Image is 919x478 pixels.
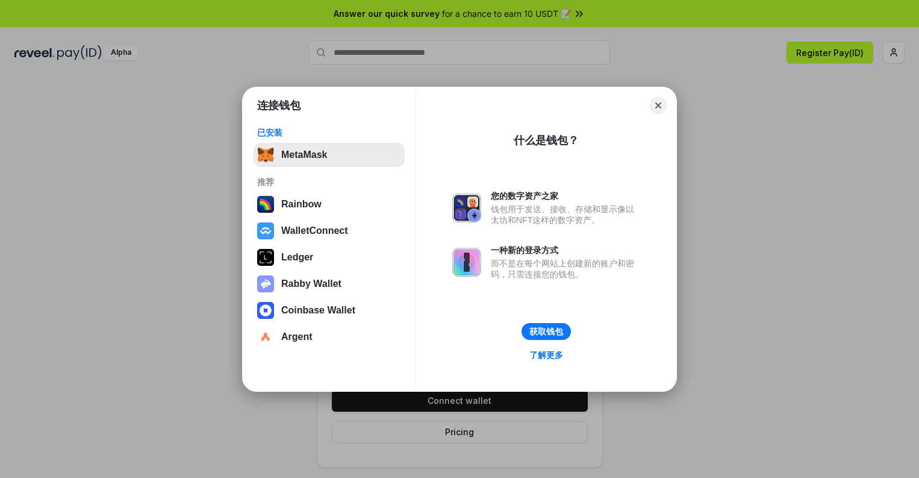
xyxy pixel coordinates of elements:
div: 您的数字资产之家 [491,190,640,201]
button: 获取钱包 [522,323,571,340]
div: 获取钱包 [529,326,563,337]
h1: 连接钱包 [257,98,301,113]
div: WalletConnect [281,225,348,236]
div: 已安装 [257,127,401,138]
img: svg+xml,%3Csvg%20width%3D%2228%22%20height%3D%2228%22%20viewBox%3D%220%200%2028%2028%22%20fill%3D... [257,302,274,319]
img: svg+xml,%3Csvg%20width%3D%22120%22%20height%3D%22120%22%20viewBox%3D%220%200%20120%20120%22%20fil... [257,196,274,213]
div: Rabby Wallet [281,278,341,289]
div: Argent [281,332,313,342]
div: 了解更多 [529,350,563,360]
div: 钱包用于发送、接收、存储和显示像以太坊和NFT这样的数字资产。 [491,204,640,225]
img: svg+xml,%3Csvg%20width%3D%2228%22%20height%3D%2228%22%20viewBox%3D%220%200%2028%2028%22%20fill%3D... [257,329,274,345]
button: Rabby Wallet [254,272,405,296]
div: Coinbase Wallet [281,305,355,316]
img: svg+xml,%3Csvg%20xmlns%3D%22http%3A%2F%2Fwww.w3.org%2F2000%2Fsvg%22%20width%3D%2228%22%20height%3... [257,249,274,266]
div: 而不是在每个网站上创建新的账户和密码，只需连接您的钱包。 [491,258,640,280]
div: MetaMask [281,149,327,160]
img: svg+xml,%3Csvg%20width%3D%2228%22%20height%3D%2228%22%20viewBox%3D%220%200%2028%2028%22%20fill%3D... [257,222,274,239]
div: Ledger [281,252,313,263]
img: svg+xml,%3Csvg%20xmlns%3D%22http%3A%2F%2Fwww.w3.org%2F2000%2Fsvg%22%20fill%3D%22none%22%20viewBox... [452,193,481,222]
div: 一种新的登录方式 [491,245,640,256]
button: MetaMask [254,143,405,167]
div: 什么是钱包？ [514,133,579,148]
button: WalletConnect [254,219,405,243]
div: 推荐 [257,177,401,187]
img: svg+xml,%3Csvg%20xmlns%3D%22http%3A%2F%2Fwww.w3.org%2F2000%2Fsvg%22%20fill%3D%22none%22%20viewBox... [257,275,274,292]
button: Rainbow [254,192,405,216]
img: svg+xml,%3Csvg%20xmlns%3D%22http%3A%2F%2Fwww.w3.org%2F2000%2Fsvg%22%20fill%3D%22none%22%20viewBox... [452,248,481,277]
button: Ledger [254,245,405,269]
img: svg+xml,%3Csvg%20fill%3D%22none%22%20height%3D%2233%22%20viewBox%3D%220%200%2035%2033%22%20width%... [257,146,274,163]
a: 了解更多 [522,347,570,363]
div: Rainbow [281,199,322,210]
button: Argent [254,325,405,349]
button: Close [650,97,667,114]
button: Coinbase Wallet [254,298,405,322]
